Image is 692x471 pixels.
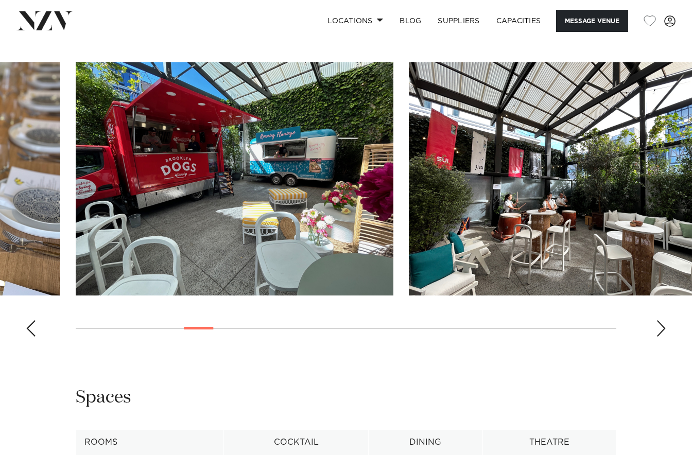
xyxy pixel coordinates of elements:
[76,62,393,295] swiper-slide: 7 / 30
[488,10,549,32] a: Capacities
[482,430,616,455] th: Theatre
[391,10,429,32] a: BLOG
[76,386,131,409] h2: Spaces
[16,11,73,30] img: nzv-logo.png
[319,10,391,32] a: Locations
[429,10,488,32] a: SUPPLIERS
[224,430,368,455] th: Cocktail
[368,430,482,455] th: Dining
[76,430,224,455] th: Rooms
[556,10,628,32] button: Message Venue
